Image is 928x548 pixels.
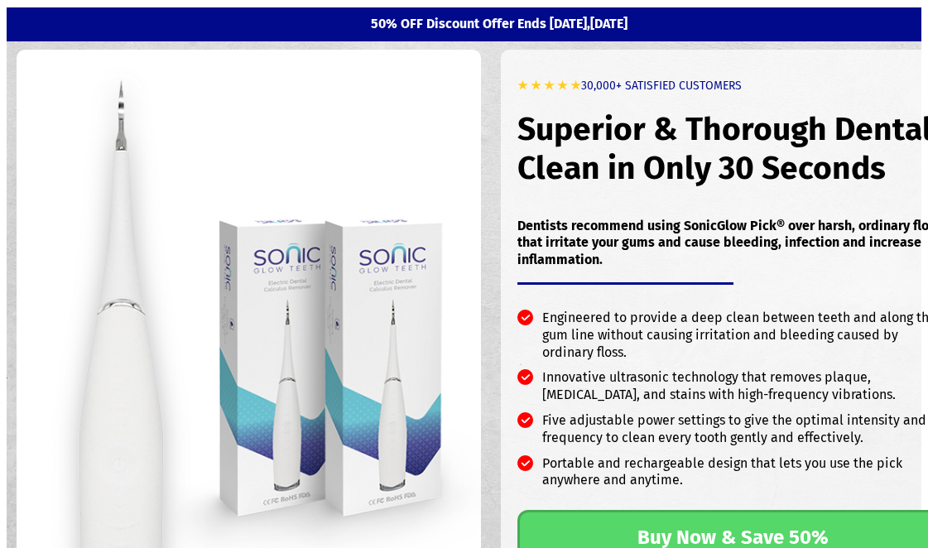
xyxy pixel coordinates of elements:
[590,16,627,31] b: [DATE]
[517,79,581,93] b: ★ ★ ★ ★ ★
